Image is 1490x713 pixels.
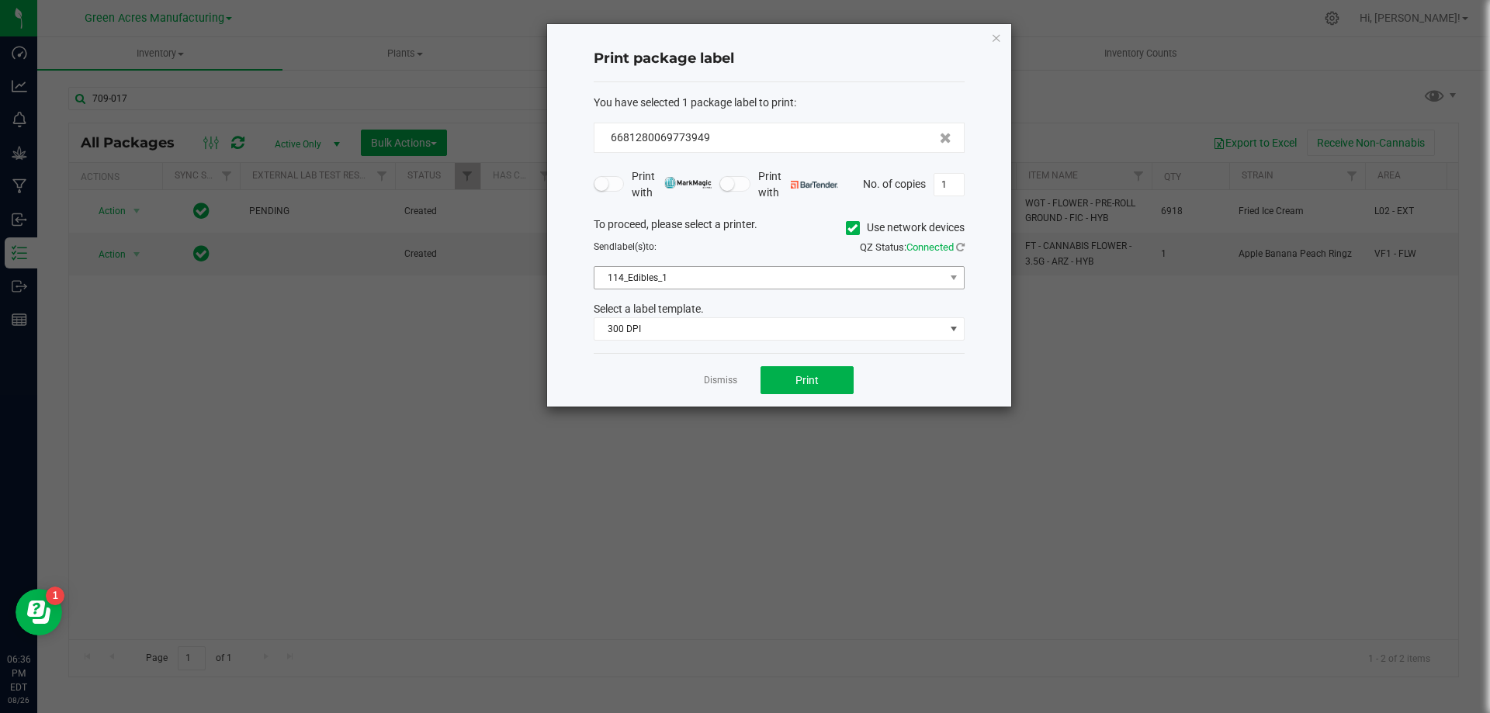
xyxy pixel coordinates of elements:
span: 6681280069773949 [611,131,710,144]
iframe: Resource center [16,589,62,635]
div: : [594,95,965,111]
span: 300 DPI [594,318,944,340]
img: mark_magic_cybra.png [664,177,712,189]
span: Send to: [594,241,657,252]
span: Print [795,374,819,386]
span: You have selected 1 package label to print [594,96,794,109]
iframe: Resource center unread badge [46,587,64,605]
div: To proceed, please select a printer. [582,216,976,240]
h4: Print package label [594,49,965,69]
span: label(s) [615,241,646,252]
span: Print with [632,168,712,201]
span: No. of copies [863,177,926,189]
span: QZ Status: [860,241,965,253]
span: 114_Edibles_1 [594,267,944,289]
label: Use network devices [846,220,965,236]
span: Print with [758,168,838,201]
img: bartender.png [791,181,838,189]
button: Print [761,366,854,394]
div: Select a label template. [582,301,976,317]
span: Connected [906,241,954,253]
a: Dismiss [704,374,737,387]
